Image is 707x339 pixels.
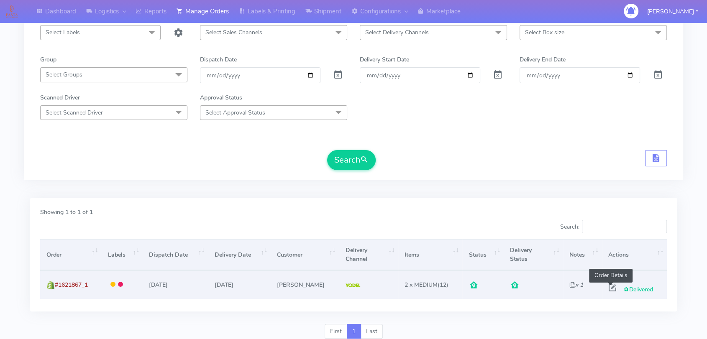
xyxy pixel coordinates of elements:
[462,239,504,270] th: Status: activate to sort column ascending
[271,239,339,270] th: Customer: activate to sort column ascending
[339,239,398,270] th: Delivery Channel: activate to sort column ascending
[360,55,409,64] label: Delivery Start Date
[46,109,103,117] span: Select Scanned Driver
[46,28,80,36] span: Select Labels
[623,285,653,293] span: Delivered
[271,270,339,298] td: [PERSON_NAME]
[40,239,101,270] th: Order: activate to sort column ascending
[40,93,80,102] label: Scanned Driver
[346,283,360,288] img: Yodel
[560,220,667,233] label: Search:
[327,150,376,170] button: Search
[525,28,564,36] span: Select Box size
[205,28,262,36] span: Select Sales Channels
[602,239,667,270] th: Actions: activate to sort column ascending
[569,281,583,289] i: x 1
[40,208,93,217] label: Showing 1 to 1 of 1
[200,55,237,64] label: Dispatch Date
[55,281,88,289] span: #1621867_1
[46,281,55,289] img: shopify.png
[641,3,704,20] button: [PERSON_NAME]
[398,239,462,270] th: Items: activate to sort column ascending
[405,281,438,289] span: 2 x MEDIUM
[563,239,602,270] th: Notes: activate to sort column ascending
[504,239,563,270] th: Delivery Status: activate to sort column ascending
[200,93,242,102] label: Approval Status
[582,220,667,233] input: Search:
[208,270,271,298] td: [DATE]
[101,239,143,270] th: Labels: activate to sort column ascending
[143,270,208,298] td: [DATE]
[205,109,265,117] span: Select Approval Status
[365,28,429,36] span: Select Delivery Channels
[143,239,208,270] th: Dispatch Date: activate to sort column ascending
[46,71,82,79] span: Select Groups
[208,239,271,270] th: Delivery Date: activate to sort column ascending
[347,324,361,339] a: 1
[520,55,566,64] label: Delivery End Date
[40,55,56,64] label: Group
[405,281,448,289] span: (12)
